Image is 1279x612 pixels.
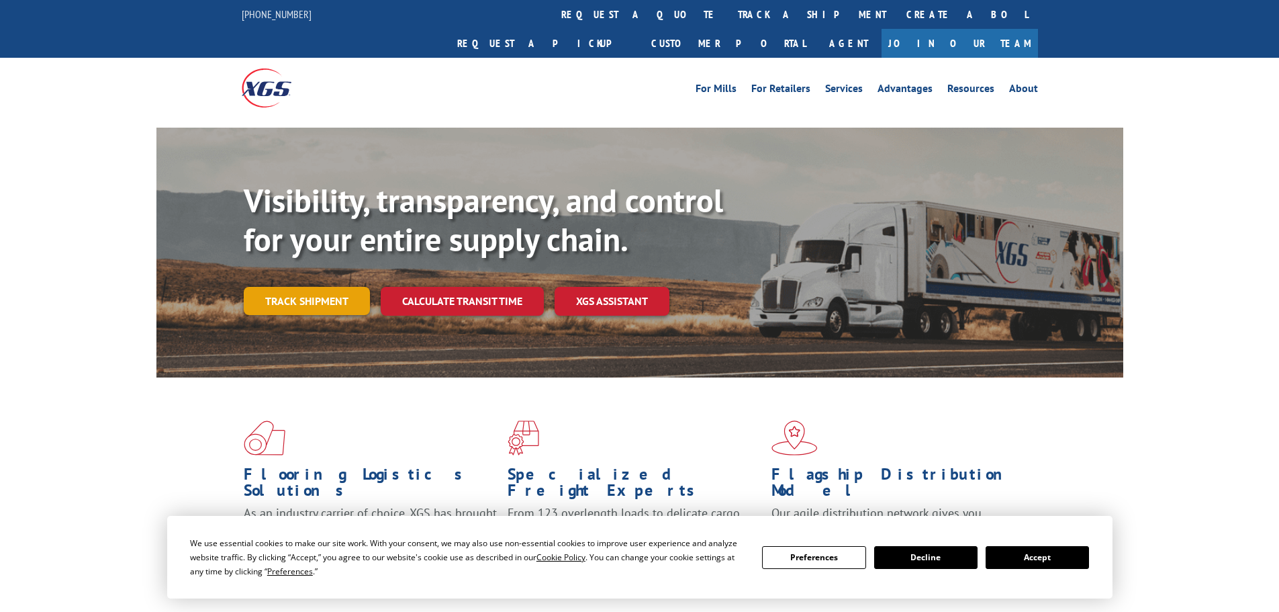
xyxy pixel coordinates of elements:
[874,546,978,569] button: Decline
[244,466,498,505] h1: Flooring Logistics Solutions
[762,546,865,569] button: Preferences
[381,287,544,316] a: Calculate transit time
[447,29,641,58] a: Request a pickup
[641,29,816,58] a: Customer Portal
[816,29,882,58] a: Agent
[244,179,723,260] b: Visibility, transparency, and control for your entire supply chain.
[751,83,810,98] a: For Retailers
[167,516,1112,599] div: Cookie Consent Prompt
[244,505,497,553] span: As an industry carrier of choice, XGS has brought innovation and dedication to flooring logistics...
[771,421,818,455] img: xgs-icon-flagship-distribution-model-red
[536,552,585,563] span: Cookie Policy
[508,505,761,565] p: From 123 overlength loads to delicate cargo, our experienced staff knows the best way to move you...
[267,566,313,577] span: Preferences
[508,421,539,455] img: xgs-icon-focused-on-flooring-red
[825,83,863,98] a: Services
[244,287,370,315] a: Track shipment
[555,287,669,316] a: XGS ASSISTANT
[771,466,1025,505] h1: Flagship Distribution Model
[244,421,285,455] img: xgs-icon-total-supply-chain-intelligence-red
[242,7,312,21] a: [PHONE_NUMBER]
[1009,83,1038,98] a: About
[771,505,1019,537] span: Our agile distribution network gives you nationwide inventory management on demand.
[190,536,746,578] div: We use essential cookies to make our site work. With your consent, we may also use non-essential ...
[878,83,933,98] a: Advantages
[508,466,761,505] h1: Specialized Freight Experts
[986,546,1089,569] button: Accept
[882,29,1038,58] a: Join Our Team
[696,83,737,98] a: For Mills
[947,83,994,98] a: Resources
